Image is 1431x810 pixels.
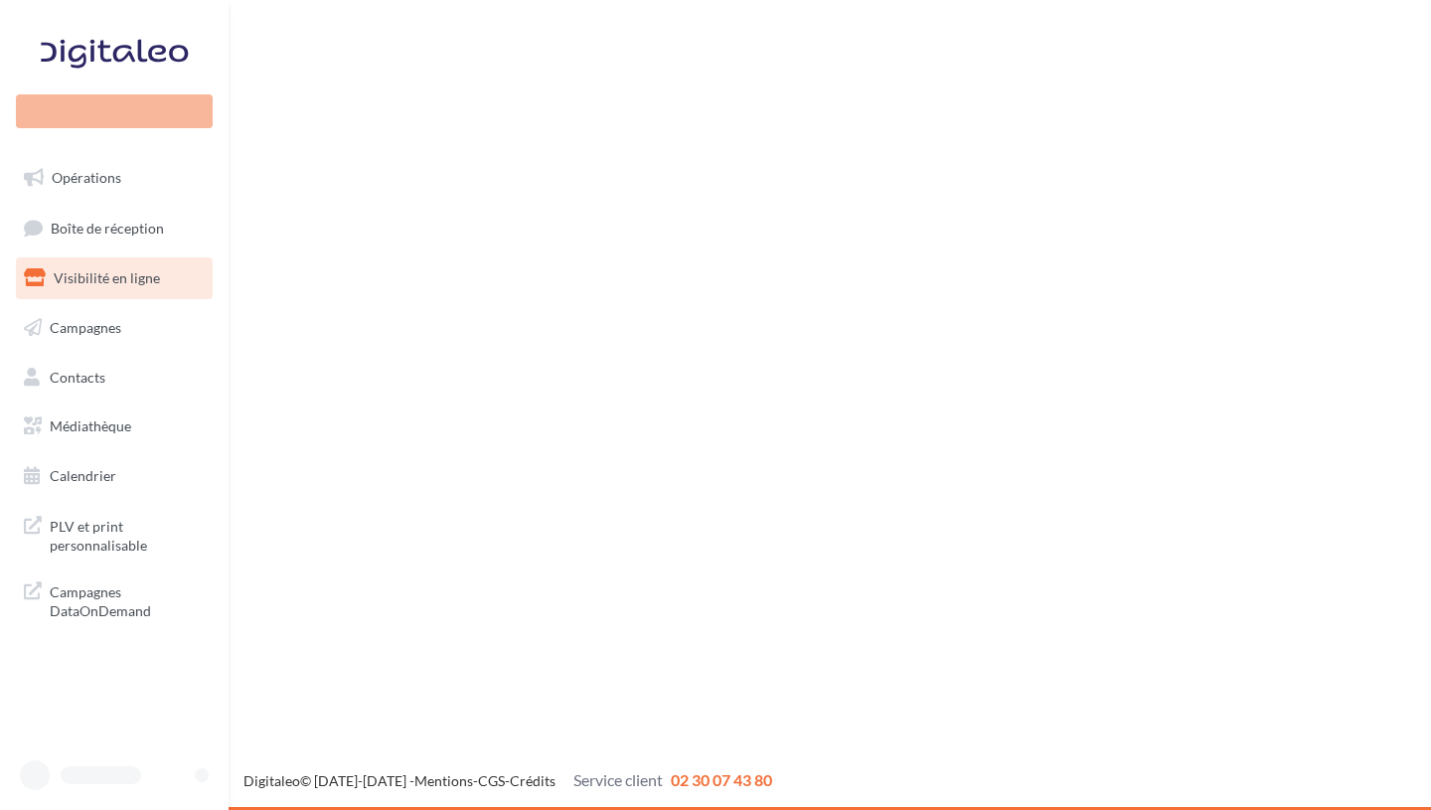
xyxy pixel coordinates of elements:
[510,772,556,789] a: Crédits
[50,467,116,484] span: Calendrier
[671,770,772,789] span: 02 30 07 43 80
[50,368,105,385] span: Contacts
[414,772,473,789] a: Mentions
[50,417,131,434] span: Médiathèque
[52,169,121,186] span: Opérations
[12,157,217,199] a: Opérations
[12,405,217,447] a: Médiathèque
[12,570,217,629] a: Campagnes DataOnDemand
[50,513,205,556] span: PLV et print personnalisable
[16,94,213,128] div: Nouvelle campagne
[243,772,772,789] span: © [DATE]-[DATE] - - -
[50,578,205,621] span: Campagnes DataOnDemand
[12,357,217,399] a: Contacts
[12,307,217,349] a: Campagnes
[51,219,164,236] span: Boîte de réception
[50,319,121,336] span: Campagnes
[478,772,505,789] a: CGS
[12,455,217,497] a: Calendrier
[12,207,217,249] a: Boîte de réception
[12,257,217,299] a: Visibilité en ligne
[573,770,663,789] span: Service client
[12,505,217,564] a: PLV et print personnalisable
[54,269,160,286] span: Visibilité en ligne
[243,772,300,789] a: Digitaleo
